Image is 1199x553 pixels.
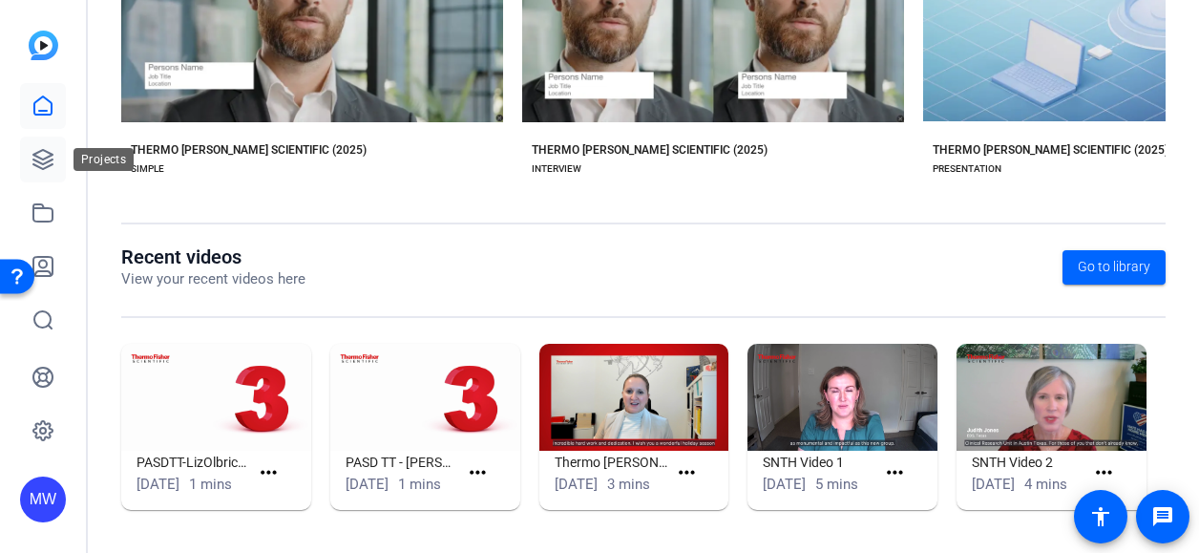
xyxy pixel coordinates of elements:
[1024,476,1067,493] span: 4 mins
[29,31,58,60] img: blue-gradient.svg
[532,142,768,158] div: THERMO [PERSON_NAME] SCIENTIFIC (2025)
[121,245,305,268] h1: Recent videos
[137,451,249,474] h1: PASDTT-LizOlbrich_50290
[972,476,1015,493] span: [DATE]
[763,451,875,474] h1: SNTH Video 1
[763,476,806,493] span: [DATE]
[466,461,490,485] mat-icon: more_horiz
[815,476,858,493] span: 5 mins
[933,142,1168,158] div: THERMO [PERSON_NAME] SCIENTIFIC (2025)
[131,142,367,158] div: THERMO [PERSON_NAME] SCIENTIFIC (2025)
[1089,505,1112,528] mat-icon: accessibility
[933,161,1001,177] div: PRESENTATION
[131,161,164,177] div: SIMPLE
[74,148,134,171] div: Projects
[607,476,650,493] span: 3 mins
[121,344,311,451] img: PASDTT-LizOlbrich_50290
[330,344,520,451] img: PASD TT - Liz Olbrich
[137,476,179,493] span: [DATE]
[398,476,441,493] span: 1 mins
[532,161,581,177] div: INTERVIEW
[883,461,907,485] mat-icon: more_horiz
[189,476,232,493] span: 1 mins
[121,268,305,290] p: View your recent videos here
[555,451,667,474] h1: Thermo [PERSON_NAME] Scientific - Music Option Simple (44202)
[675,461,699,485] mat-icon: more_horiz
[1092,461,1116,485] mat-icon: more_horiz
[957,344,1146,451] img: SNTH Video 2
[257,461,281,485] mat-icon: more_horiz
[20,477,66,522] div: MW
[555,476,598,493] span: [DATE]
[539,344,729,451] img: Thermo Fisher Scientific - Music Option Simple (44202)
[346,476,389,493] span: [DATE]
[1078,257,1150,277] span: Go to library
[346,451,458,474] h1: PASD TT - [PERSON_NAME]
[1151,505,1174,528] mat-icon: message
[972,451,1084,474] h1: SNTH Video 2
[1062,250,1166,285] a: Go to library
[747,344,937,451] img: SNTH Video 1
